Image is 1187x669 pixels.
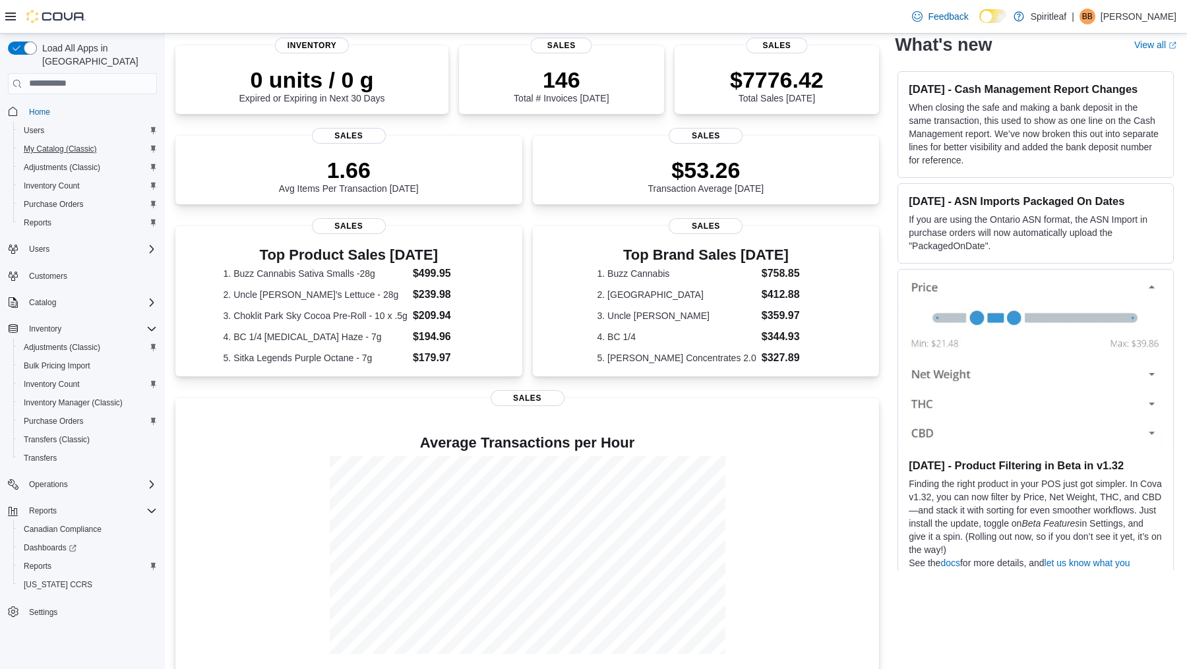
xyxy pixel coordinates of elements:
button: Reports [13,557,162,575]
h2: What's new [895,34,992,55]
button: Bulk Pricing Import [13,357,162,375]
span: Inventory Manager (Classic) [18,395,157,411]
p: 146 [514,67,609,93]
h3: Top Product Sales [DATE] [224,247,474,263]
span: Sales [491,390,564,406]
span: Catalog [29,297,56,308]
a: My Catalog (Classic) [18,141,102,157]
dt: 3. Choklit Park Sky Cocoa Pre-Roll - 10 x .5g [224,309,408,322]
button: Purchase Orders [13,412,162,430]
span: Inventory Count [18,376,157,392]
a: Adjustments (Classic) [18,339,106,355]
button: Operations [3,475,162,494]
p: 1.66 [279,157,419,183]
span: Reports [18,558,157,574]
a: Feedback [907,3,973,30]
span: Inventory Count [18,178,157,194]
a: View allExternal link [1134,40,1176,50]
span: Settings [29,607,57,618]
dt: 3. Uncle [PERSON_NAME] [597,309,756,322]
h3: [DATE] - ASN Imports Packaged On Dates [909,194,1163,208]
dd: $499.95 [413,266,474,281]
span: Transfers (Classic) [18,432,157,448]
p: $7776.42 [730,67,824,93]
button: Purchase Orders [13,195,162,214]
span: Bulk Pricing Import [18,358,157,374]
dt: 4. BC 1/4 [MEDICAL_DATA] Haze - 7g [224,330,408,343]
button: Catalog [3,293,162,312]
p: 0 units / 0 g [239,67,385,93]
button: Inventory [3,320,162,338]
span: Adjustments (Classic) [18,160,157,175]
span: Users [29,244,49,254]
a: Purchase Orders [18,413,89,429]
button: Adjustments (Classic) [13,158,162,177]
p: When closing the safe and making a bank deposit in the same transaction, this used to show as one... [909,101,1163,167]
span: Sales [746,38,807,53]
a: Inventory Count [18,178,85,194]
span: Users [24,241,157,257]
span: Adjustments (Classic) [24,342,100,353]
button: Inventory [24,321,67,337]
button: Transfers (Classic) [13,430,162,449]
dt: 5. [PERSON_NAME] Concentrates 2.0 [597,351,756,364]
span: Home [29,107,50,117]
button: Operations [24,477,73,492]
span: Load All Apps in [GEOGRAPHIC_DATA] [37,42,157,68]
span: Operations [24,477,157,492]
span: Sales [669,218,743,234]
p: $53.26 [648,157,764,183]
p: | [1072,9,1074,24]
dd: $179.97 [413,350,474,366]
span: Reports [18,215,157,231]
button: Home [3,102,162,121]
span: BB [1082,9,1093,24]
span: Canadian Compliance [18,521,157,537]
span: Transfers [24,453,57,463]
span: Customers [29,271,67,281]
p: If you are using the Ontario ASN format, the ASN Import in purchase orders will now automatically... [909,213,1163,252]
span: Inventory [29,324,61,334]
a: Users [18,123,49,138]
a: Transfers [18,450,62,466]
button: Canadian Compliance [13,520,162,538]
span: Inventory Count [24,379,80,390]
span: Adjustments (Classic) [18,339,157,355]
span: Inventory [24,321,157,337]
svg: External link [1169,42,1176,49]
span: Adjustments (Classic) [24,162,100,173]
a: Reports [18,215,57,231]
dt: 4. BC 1/4 [597,330,756,343]
span: Purchase Orders [24,199,84,210]
span: Dark Mode [979,23,980,24]
dd: $194.96 [413,329,474,345]
span: My Catalog (Classic) [24,144,97,154]
span: Feedback [928,10,968,23]
button: Inventory Count [13,375,162,393]
dd: $327.89 [762,350,814,366]
a: Dashboards [18,540,82,556]
p: Finding the right product in your POS just got simpler. In Cova v1.32, you can now filter by Pric... [909,477,1163,556]
button: Customers [3,266,162,285]
button: [US_STATE] CCRS [13,575,162,594]
div: Bobby B [1080,9,1095,24]
span: Reports [24,218,51,228]
div: Total Sales [DATE] [730,67,824,103]
a: Inventory Manager (Classic) [18,395,128,411]
button: Users [3,240,162,258]
span: Reports [24,561,51,571]
h3: Top Brand Sales [DATE] [597,247,815,263]
span: Inventory Manager (Classic) [24,397,123,408]
dt: 2. Uncle [PERSON_NAME]'s Lettuce - 28g [224,288,408,301]
p: [PERSON_NAME] [1101,9,1176,24]
button: Transfers [13,449,162,467]
button: Users [13,121,162,140]
button: Catalog [24,295,61,310]
span: Purchase Orders [18,196,157,212]
dd: $239.98 [413,287,474,303]
span: My Catalog (Classic) [18,141,157,157]
span: Sales [312,218,386,234]
span: Purchase Orders [18,413,157,429]
span: Bulk Pricing Import [24,361,90,371]
p: Spiritleaf [1031,9,1066,24]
